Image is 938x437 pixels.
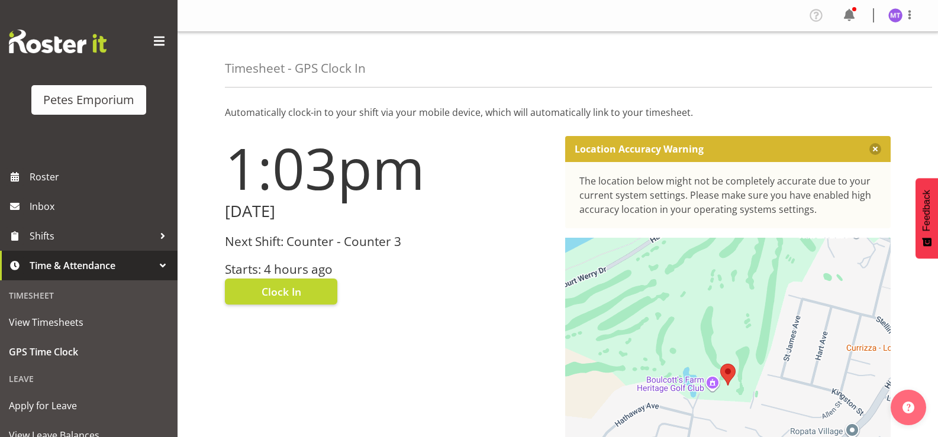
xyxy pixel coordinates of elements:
[225,279,337,305] button: Clock In
[43,91,134,109] div: Petes Emporium
[225,61,366,75] h4: Timesheet - GPS Clock In
[225,202,551,221] h2: [DATE]
[921,190,932,231] span: Feedback
[3,367,175,391] div: Leave
[869,143,881,155] button: Close message
[30,257,154,274] span: Time & Attendance
[225,235,551,248] h3: Next Shift: Counter - Counter 3
[9,343,169,361] span: GPS Time Clock
[30,227,154,245] span: Shifts
[888,8,902,22] img: mya-taupawa-birkhead5814.jpg
[575,143,704,155] p: Location Accuracy Warning
[3,391,175,420] a: Apply for Leave
[30,198,172,215] span: Inbox
[9,30,107,53] img: Rosterit website logo
[262,284,301,299] span: Clock In
[9,313,169,331] span: View Timesheets
[3,283,175,307] div: Timesheet
[3,337,175,367] a: GPS Time Clock
[579,174,877,216] div: The location below might not be completely accurate due to your current system settings. Please m...
[3,307,175,337] a: View Timesheets
[30,168,172,186] span: Roster
[902,402,914,413] img: help-xxl-2.png
[225,136,551,200] h1: 1:03pm
[916,178,938,258] button: Feedback - Show survey
[225,105,891,119] p: Automatically clock-in to your shift via your mobile device, which will automatically link to you...
[225,263,551,276] h3: Starts: 4 hours ago
[9,397,169,415] span: Apply for Leave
